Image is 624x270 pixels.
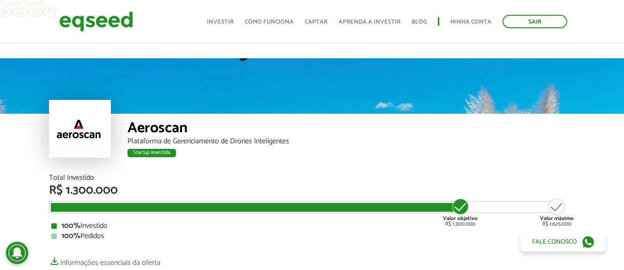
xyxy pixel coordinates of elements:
strong: Valor máximo [540,214,574,223]
a: Captar [305,19,327,25]
a: Fale conosco [521,232,606,252]
div: Aeroscan [127,121,576,138]
div: Total Investido [49,174,576,182]
strong: 100% [61,230,80,242]
a: Minha conta [450,19,491,25]
a: Sair [503,15,567,28]
a: Investir [207,19,234,25]
div: Plataforma de Gerenciamento de Drones Inteligentes [127,138,576,145]
div: Investido [51,222,573,230]
a: Blog [412,19,427,25]
div: R$ 1.300.000 [49,184,576,196]
img: EqSeed [59,9,133,34]
a: Informações essenciais da oferta [49,254,160,267]
div: R$ 1.625.000 [540,197,574,227]
strong: 100% [61,220,80,232]
div: Pedidos [51,233,573,240]
strong: Valor objetivo [443,214,478,223]
a: Como funciona [245,19,294,25]
a: Aprenda a investir [339,19,400,25]
div: Startup investida [127,149,176,157]
div: R$ 1.300.000 [443,197,478,227]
